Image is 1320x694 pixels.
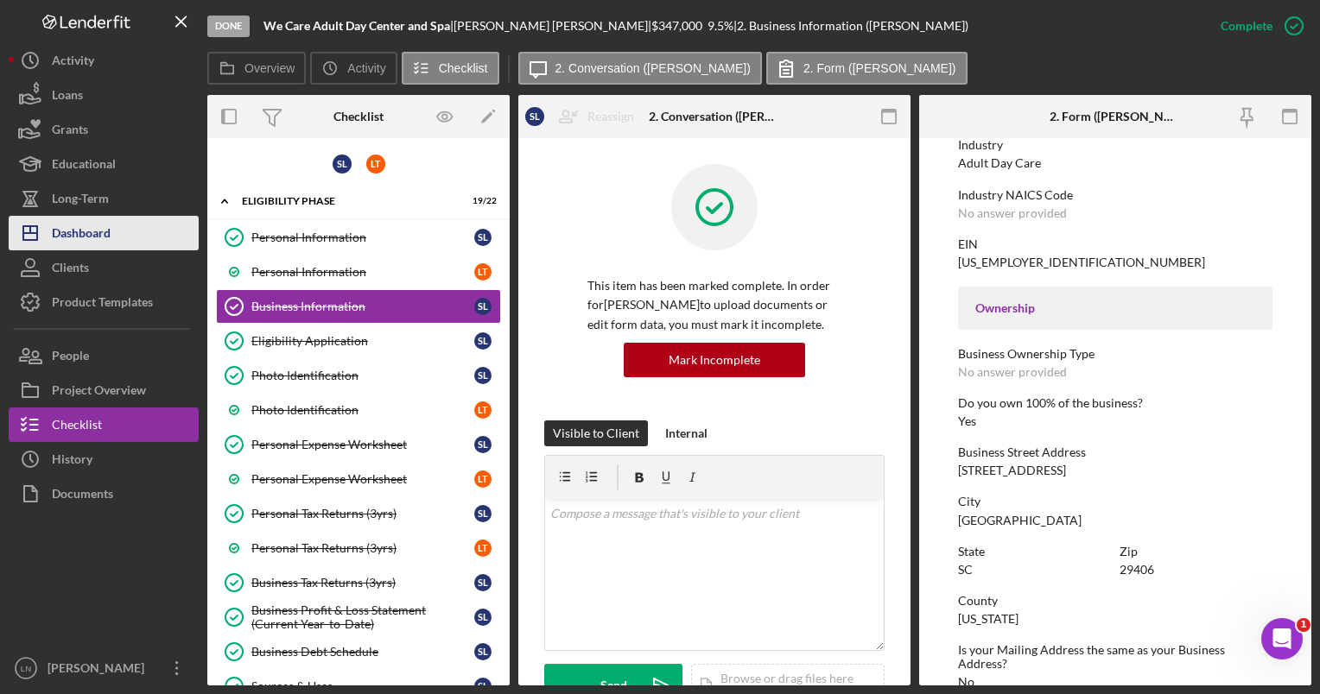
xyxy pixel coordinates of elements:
div: Industry NAICS Code [958,188,1272,202]
div: L T [474,263,492,281]
label: 2. Conversation ([PERSON_NAME]) [555,61,751,75]
div: [US_STATE] [958,612,1019,626]
div: Long-Term [52,181,109,220]
label: Activity [347,61,385,75]
div: Business Profit & Loss Statement (Current Year-to-Date) [251,603,474,631]
div: 29406 [1120,563,1154,577]
div: SC [958,563,973,577]
div: S L [474,367,492,384]
div: State [958,545,1111,558]
div: EIN [958,237,1272,251]
button: LN[PERSON_NAME] [9,651,199,685]
button: Activity [9,43,199,78]
a: Personal Tax Returns (3yrs)LT [216,531,501,565]
div: No answer provided [958,206,1067,220]
button: 2. Form ([PERSON_NAME]) [766,52,968,85]
button: Activity [310,52,397,85]
div: County [958,594,1272,608]
div: Eligibility Phase [242,196,454,206]
label: Checklist [439,61,488,75]
div: Educational [52,147,116,186]
a: Long-Term [9,181,199,216]
a: Personal Expense WorksheetLT [216,462,501,496]
a: Checklist [9,407,199,442]
div: S L [525,107,544,126]
div: Eligibility Application [251,334,474,348]
button: SLReassign [517,99,651,134]
div: S L [474,643,492,660]
div: City [958,495,1272,508]
div: Ownership [975,301,1254,315]
div: Documents [52,476,113,515]
div: 2. Form ([PERSON_NAME]) [1050,110,1180,123]
div: Mark Incomplete [669,343,760,377]
div: L T [474,470,492,488]
a: Business InformationSL [216,289,501,324]
label: Overview [244,61,295,75]
a: Personal InformationLT [216,255,501,289]
a: Business Profit & Loss Statement (Current Year-to-Date)SL [216,600,501,634]
button: Product Templates [9,285,199,319]
div: Business Ownership Type [958,347,1272,361]
div: S L [474,436,492,453]
a: Business Debt ScheduleSL [216,634,501,669]
div: Sources & Uses [251,679,474,693]
div: Grants [52,112,88,151]
iframe: Intercom live chat [1261,618,1303,659]
button: Mark Incomplete [624,343,805,377]
div: Checklist [333,110,384,123]
div: Personal Tax Returns (3yrs) [251,541,474,555]
a: Eligibility ApplicationSL [216,324,501,358]
a: Personal Expense WorksheetSL [216,427,501,462]
a: Dashboard [9,216,199,250]
div: Internal [665,420,708,446]
div: Clients [52,250,89,289]
a: Grants [9,112,199,147]
div: Project Overview [52,373,146,412]
button: Visible to Client [544,420,648,446]
a: Clients [9,250,199,285]
div: S L [474,229,492,246]
div: Product Templates [52,285,153,324]
div: Personal Information [251,265,474,279]
div: Activity [52,43,94,82]
button: History [9,442,199,476]
div: Personal Tax Returns (3yrs) [251,507,474,520]
button: Documents [9,476,199,511]
div: Loans [52,78,83,117]
p: This item has been marked complete. In order for [PERSON_NAME] to upload documents or edit form d... [587,276,841,334]
div: L T [474,401,492,419]
button: Overview [207,52,306,85]
div: Done [207,16,250,37]
button: 2. Conversation ([PERSON_NAME]) [518,52,762,85]
a: Photo IdentificationLT [216,393,501,427]
div: Photo Identification [251,369,474,382]
div: 9.5 % [708,19,733,33]
button: Educational [9,147,199,181]
div: L T [474,539,492,557]
div: Personal Information [251,230,474,244]
button: Project Overview [9,373,199,407]
div: Adult Day Care [958,156,1041,170]
div: No answer provided [958,365,1067,379]
div: Visible to Client [553,420,639,446]
div: [US_EMPLOYER_IDENTIFICATION_NUMBER] [958,256,1205,269]
div: Personal Expense Worksheet [251,472,474,486]
a: Personal Tax Returns (3yrs)SL [216,496,501,531]
a: Business Tax Returns (3yrs)SL [216,565,501,600]
label: 2. Form ([PERSON_NAME]) [803,61,956,75]
div: Dashboard [52,216,111,255]
span: 1 [1297,618,1310,632]
div: Yes [958,414,976,428]
div: | [263,19,454,33]
text: LN [21,664,31,673]
div: S L [474,332,492,350]
div: $347,000 [651,19,708,33]
div: Do you own 100% of the business? [958,396,1272,410]
div: [GEOGRAPHIC_DATA] [958,514,1082,527]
